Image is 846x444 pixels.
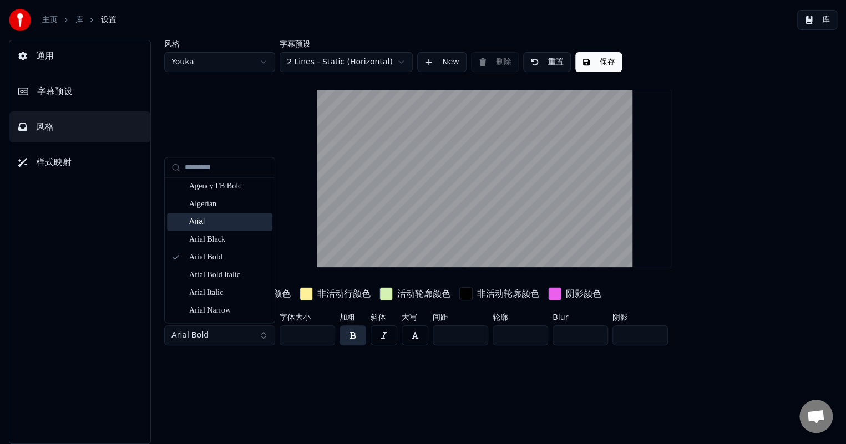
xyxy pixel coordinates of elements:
[189,181,268,192] div: Agency FB Bold
[523,52,571,72] button: 重置
[189,323,268,334] div: Arial Narrow Bold
[42,14,58,25] a: 主页
[317,287,371,300] div: 非活动行颜色
[9,111,150,142] button: 风格
[36,156,72,169] span: 样式映射
[553,313,608,321] label: Blur
[9,76,150,107] button: 字幕预设
[9,9,31,31] img: youka
[189,216,268,227] div: Arial
[575,52,622,72] button: 保存
[397,287,450,300] div: 活动轮廓颜色
[189,252,268,263] div: Arial Bold
[297,285,373,303] button: 非活动行颜色
[36,120,54,134] span: 风格
[340,313,366,321] label: 加粗
[477,287,539,300] div: 非活动轮廓颜色
[37,85,73,98] span: 字幕预设
[377,285,453,303] button: 活动轮廓颜色
[433,313,488,321] label: 间距
[402,313,428,321] label: 大写
[457,285,541,303] button: 非活动轮廓颜色
[189,198,268,210] div: Algerian
[546,285,604,303] button: 阴影颜色
[189,287,268,298] div: Arial Italic
[280,40,413,48] label: 字幕预设
[164,40,275,48] label: 风格
[189,305,268,316] div: Arial Narrow
[9,147,150,178] button: 样式映射
[189,269,268,280] div: Arial Bold Italic
[101,14,116,25] span: 设置
[417,52,467,72] button: New
[493,313,548,321] label: 轮廓
[9,40,150,72] button: 通用
[171,330,209,341] span: Arial Bold
[566,287,601,300] div: 阴影颜色
[280,313,335,321] label: 字体大小
[189,234,268,245] div: Arial Black
[799,400,833,433] a: 打開聊天
[612,313,668,321] label: 阴影
[36,49,54,63] span: 通用
[797,10,837,30] button: 库
[75,14,83,25] a: 库
[42,14,116,25] nav: breadcrumb
[371,313,397,321] label: 斜体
